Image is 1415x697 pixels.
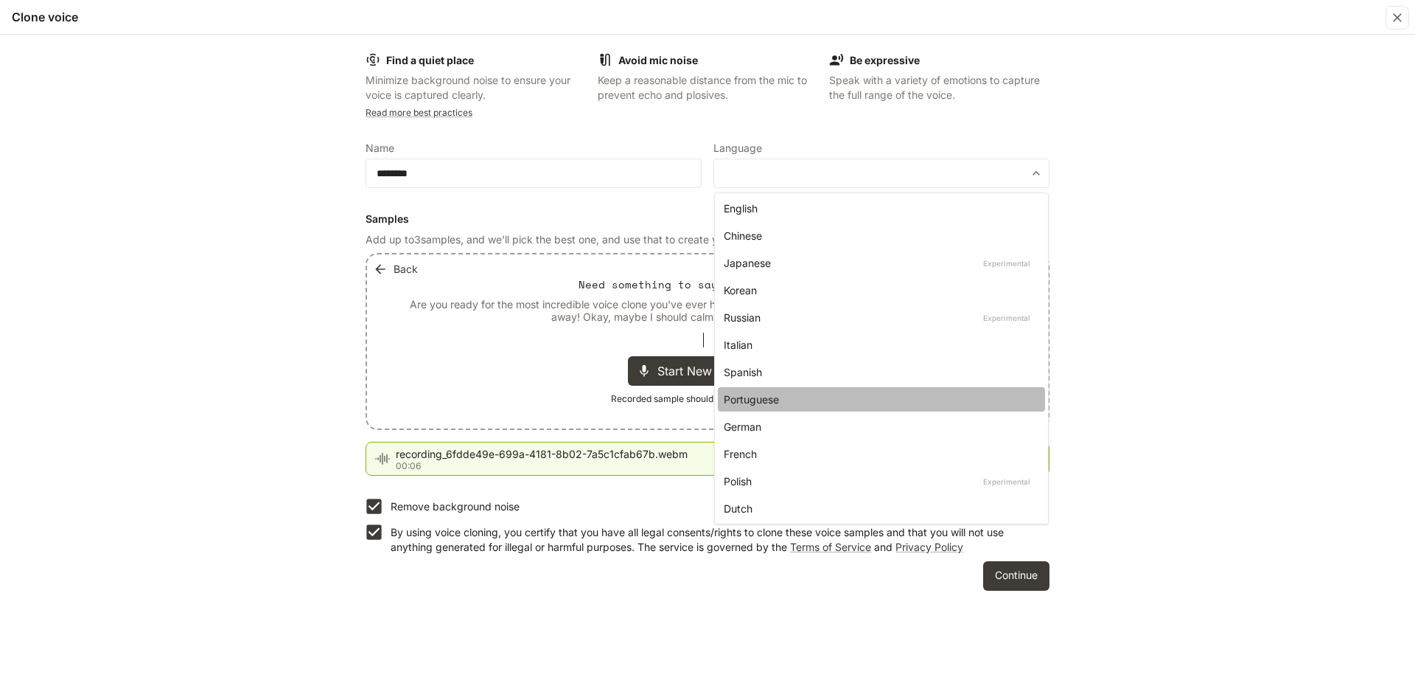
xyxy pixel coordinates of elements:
[724,501,1033,516] div: Dutch
[724,201,1033,216] div: English
[724,255,1033,271] div: Japanese
[980,257,1033,270] p: Experimental
[980,475,1033,488] p: Experimental
[724,446,1033,462] div: French
[724,419,1033,434] div: German
[724,282,1033,298] div: Korean
[724,474,1033,489] div: Polish
[724,364,1033,380] div: Spanish
[724,392,1033,407] div: Portuguese
[724,228,1033,243] div: Chinese
[724,337,1033,353] div: Italian
[980,311,1033,325] p: Experimental
[724,310,1033,325] div: Russian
